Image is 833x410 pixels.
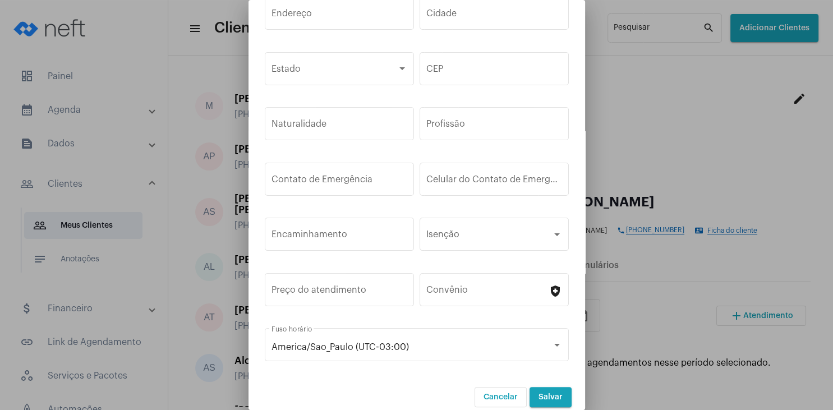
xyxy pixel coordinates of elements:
input: Endereço [271,11,407,21]
input: Celular do Responsável [426,177,562,187]
span: Cancelar [484,393,518,401]
input: Convênio [426,287,549,297]
input: Cidade [426,11,562,21]
button: Cancelar [475,387,527,407]
input: CEP [426,66,562,76]
input: Encaminhamento [271,232,407,242]
span: Salvar [539,393,563,401]
input: Nome do Responsável [271,177,407,187]
input: Profissão [426,121,562,131]
button: Salvar [530,387,572,407]
span: America/Sao_Paulo (UTC-03:00) [271,343,409,352]
mat-icon: health_and_safety [549,284,562,297]
input: Preço do atendimento [271,287,407,297]
input: Naturalidade [271,121,407,131]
